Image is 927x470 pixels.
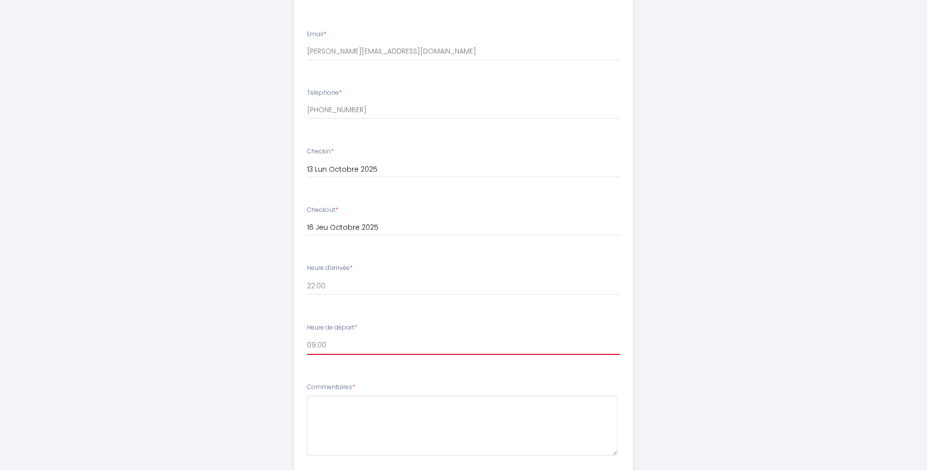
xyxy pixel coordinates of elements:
label: Email [307,30,326,39]
label: Checkout [307,205,338,215]
label: Heure de départ [307,323,357,333]
label: Checkin [307,147,334,156]
label: Téléphone [307,88,342,98]
label: Commentaires [307,383,355,392]
label: Heure d'arrivée [307,264,353,273]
